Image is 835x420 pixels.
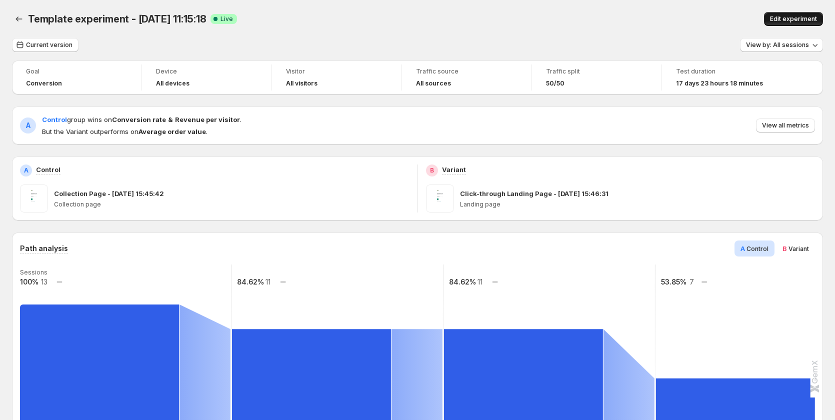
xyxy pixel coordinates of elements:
span: group wins on . [42,115,241,123]
span: Live [220,15,233,23]
a: DeviceAll devices [156,66,257,88]
a: Traffic sourceAll sources [416,66,517,88]
button: Current version [12,38,78,52]
img: Collection Page - Aug 28, 15:45:42 [20,184,48,212]
img: Click-through Landing Page - Aug 28, 15:46:31 [426,184,454,212]
span: Traffic split [546,67,647,75]
h2: A [24,166,28,174]
h4: All devices [156,79,189,87]
text: 11 [265,277,270,286]
span: Conversion [26,79,62,87]
text: 100% [20,277,38,286]
button: Back [12,12,26,26]
strong: Average order value [138,127,206,135]
text: 84.62% [237,277,264,286]
span: Test duration [676,67,778,75]
text: 13 [41,277,47,286]
p: Variant [442,164,466,174]
strong: Revenue per visitor [175,115,240,123]
a: Traffic split50/50 [546,66,647,88]
p: Click-through Landing Page - [DATE] 15:46:31 [460,188,608,198]
span: Control [42,115,67,123]
strong: Conversion rate [112,115,166,123]
text: 53.85% [661,277,686,286]
span: Visitor [286,67,387,75]
button: View by: All sessions [740,38,823,52]
button: Edit experiment [764,12,823,26]
span: View all metrics [762,121,809,129]
h3: Path analysis [20,243,68,253]
text: 11 [477,277,482,286]
a: VisitorAll visitors [286,66,387,88]
span: Control [746,245,768,252]
span: Current version [26,41,72,49]
text: 7 [689,277,694,286]
span: Traffic source [416,67,517,75]
strong: & [168,115,173,123]
h2: A [26,120,30,130]
span: Goal [26,67,127,75]
h4: All visitors [286,79,317,87]
span: Template experiment - [DATE] 11:15:18 [28,13,206,25]
text: 84.62% [449,277,476,286]
p: Collection page [54,200,409,208]
span: A [740,244,745,252]
a: Test duration17 days 23 hours 18 minutes [676,66,778,88]
h4: All sources [416,79,451,87]
p: Collection Page - [DATE] 15:45:42 [54,188,164,198]
span: But the Variant outperforms on . [42,126,241,136]
span: Edit experiment [770,15,817,23]
span: 50/50 [546,79,564,87]
text: Sessions [20,268,47,276]
span: View by: All sessions [746,41,809,49]
span: Device [156,67,257,75]
span: 17 days 23 hours 18 minutes [676,79,763,87]
span: B [782,244,787,252]
p: Landing page [460,200,815,208]
a: GoalConversion [26,66,127,88]
h2: B [430,166,434,174]
span: Variant [788,245,809,252]
p: Control [36,164,60,174]
button: View all metrics [756,118,815,132]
